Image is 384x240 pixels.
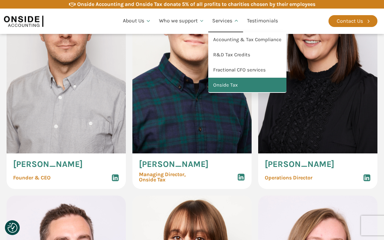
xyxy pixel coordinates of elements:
a: About Us [119,10,155,32]
a: Fractional CFO services [208,63,286,78]
span: Managing Director, Onside Tax [139,172,186,182]
span: [PERSON_NAME] [139,160,209,169]
span: [PERSON_NAME] [13,160,83,169]
a: Contact Us [328,15,377,27]
img: Onside Accounting [4,13,43,29]
a: Accounting & Tax Compliance [208,32,286,47]
a: R&D Tax Credits [208,47,286,63]
img: Revisit consent button [8,223,17,233]
a: Services [208,10,243,32]
button: Consent Preferences [8,223,17,233]
div: Contact Us [337,17,363,25]
span: Founder & CEO [13,175,51,180]
a: Testimonials [243,10,282,32]
a: Who we support [155,10,209,32]
span: Operations Director [265,175,312,180]
span: [PERSON_NAME] [265,160,334,169]
a: Onside Tax [208,78,286,93]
